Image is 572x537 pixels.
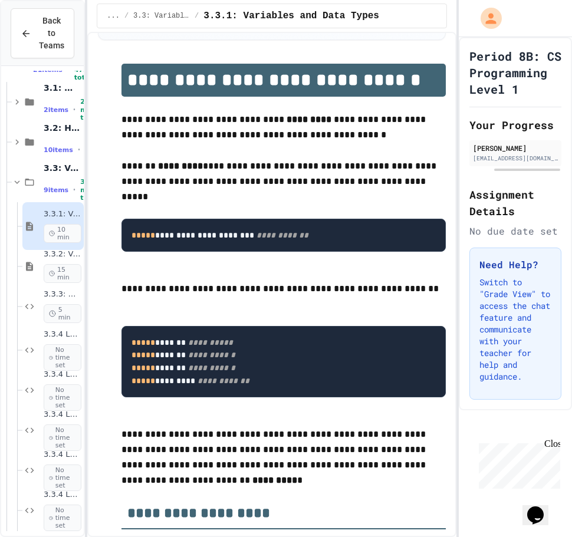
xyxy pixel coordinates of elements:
span: 25 min total [80,98,97,121]
span: 3.3.2: Variables and Data Types - Review [44,249,81,259]
span: No time set [44,344,81,371]
div: Chat with us now!Close [5,5,81,75]
span: 3.2: Hello, World! [44,123,81,133]
span: 10 min [44,224,81,243]
span: 3.3: Variables and Data Types [133,11,190,21]
h3: Need Help? [479,258,551,272]
div: [PERSON_NAME] [473,143,558,153]
span: 3.3: Variables and Data Types [44,163,81,173]
div: My Account [468,5,505,32]
span: / [195,11,199,21]
span: / [124,11,129,21]
span: 3.3.4 Lab 5: Student ID Scanner [44,490,81,500]
span: • [73,185,75,195]
div: No due date set [469,224,561,238]
span: 3.3.1: Variables and Data Types [44,209,81,219]
span: 10 items [44,146,73,154]
button: Back to Teams [11,8,74,58]
iframe: chat widget [522,490,560,525]
span: 15 min [44,264,81,283]
span: • [78,145,80,154]
span: 3.3.4 Lab 1: Data Mix-Up Fix [44,330,81,340]
span: 3.1: What is Code? [44,83,81,93]
span: 9 items [44,186,68,194]
p: Switch to "Grade View" to access the chat feature and communicate with your teacher for help and ... [479,276,551,383]
span: 3.3.1: Variables and Data Types [203,9,379,23]
span: No time set [44,424,81,452]
span: No time set [44,384,81,411]
span: 3.3.4 Lab 3: Temperature Converter [44,410,81,420]
span: 3.3.3: What's the Type? [44,289,81,299]
span: 3.3.4 Lab 4: Recipe Calculator [44,450,81,460]
span: 30 min total [80,178,97,202]
span: ... [107,11,120,21]
span: 2 items [44,106,68,114]
span: • [73,105,75,114]
span: No time set [44,505,81,532]
span: Back to Teams [38,15,64,52]
h2: Your Progress [469,117,561,133]
div: [EMAIL_ADDRESS][DOMAIN_NAME] [473,154,558,163]
span: 5 min [44,304,81,323]
h1: Period 8B: CS Programming Level 1 [469,48,561,97]
iframe: chat widget [474,439,560,489]
h2: Assignment Details [469,186,561,219]
span: No time set [44,464,81,492]
span: 3.3.4 Lab 2: Pet Name Keeper [44,370,81,380]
